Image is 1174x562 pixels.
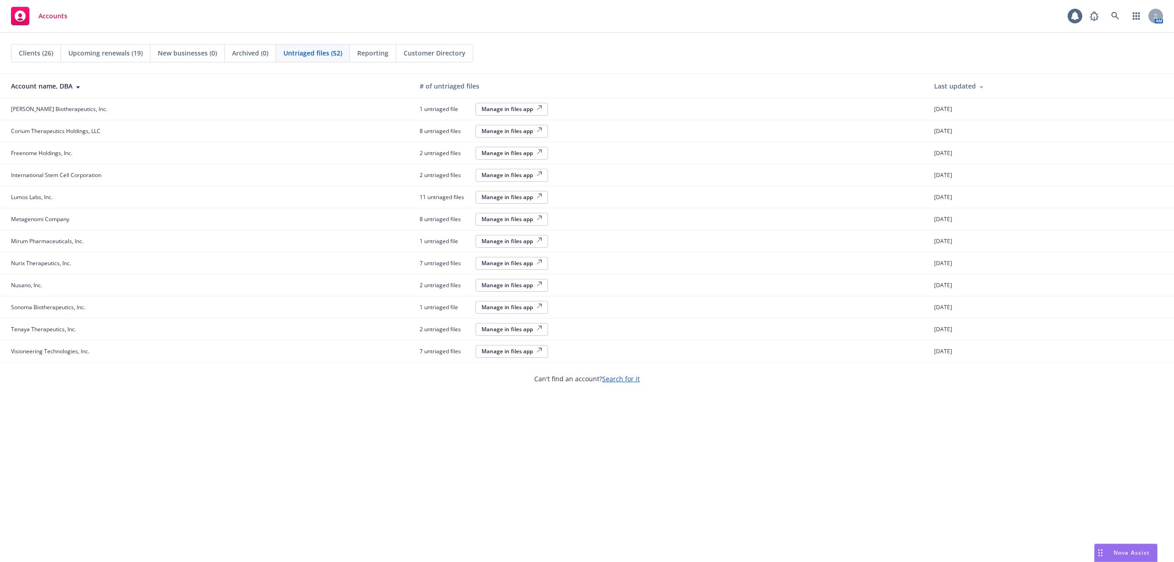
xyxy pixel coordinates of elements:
[476,169,548,182] button: Manage in files app
[11,259,71,267] span: Nurix Therapeutics, Inc.
[534,374,640,384] span: Can't find an account?
[602,374,640,383] a: Search for it
[11,105,107,113] span: [PERSON_NAME] Biotherapeutics, Inc.
[476,191,548,204] button: Manage in files app
[482,105,542,113] div: Manage in files app
[934,215,952,223] span: [DATE]
[420,325,470,333] span: 2 untriaged files
[232,48,268,58] span: Archived (0)
[19,48,53,58] span: Clients (26)
[11,193,53,201] span: Lumos Labs, Inc.
[1095,544,1106,562] div: Drag to move
[476,213,548,226] button: Manage in files app
[934,81,1167,91] div: Last updated
[934,347,952,355] span: [DATE]
[934,303,952,311] span: [DATE]
[11,237,83,245] span: Mirum Pharmaceuticals, Inc.
[476,125,548,138] button: Manage in files app
[283,48,342,58] span: Untriaged files (52)
[934,259,952,267] span: [DATE]
[11,171,101,179] span: International Stem Cell Corporation
[11,127,100,135] span: Corium Therapeutics Holdings, LLC
[11,281,42,289] span: Nusano, Inc.
[482,127,542,135] div: Manage in files app
[482,193,542,201] div: Manage in files app
[11,347,89,355] span: Visioneering Technologies, Inc.
[482,303,542,311] div: Manage in files app
[420,127,470,135] span: 8 untriaged files
[11,215,69,223] span: Metagenomi Company
[404,48,465,58] span: Customer Directory
[934,149,952,157] span: [DATE]
[476,345,548,358] button: Manage in files app
[11,303,85,311] span: Sonoma Biotherapeutics, Inc.
[420,281,470,289] span: 2 untriaged files
[476,301,548,314] button: Manage in files app
[482,347,542,355] div: Manage in files app
[420,303,470,311] span: 1 untriaged file
[420,105,470,113] span: 1 untriaged file
[482,325,542,333] div: Manage in files app
[482,149,542,157] div: Manage in files app
[420,347,470,355] span: 7 untriaged files
[1106,7,1124,25] a: Search
[68,48,143,58] span: Upcoming renewals (19)
[482,259,542,267] div: Manage in files app
[420,259,470,267] span: 7 untriaged files
[482,237,542,245] div: Manage in files app
[11,325,76,333] span: Tenaya Therapeutics, Inc.
[420,149,470,157] span: 2 untriaged files
[482,215,542,223] div: Manage in files app
[1113,549,1150,556] span: Nova Assist
[420,171,470,179] span: 2 untriaged files
[934,237,952,245] span: [DATE]
[934,127,952,135] span: [DATE]
[476,279,548,292] button: Manage in files app
[934,193,952,201] span: [DATE]
[420,81,919,91] div: # of untriaged files
[934,325,952,333] span: [DATE]
[420,193,470,201] span: 11 untriaged files
[420,237,470,245] span: 1 untriaged file
[39,12,67,20] span: Accounts
[934,281,952,289] span: [DATE]
[934,171,952,179] span: [DATE]
[476,257,548,270] button: Manage in files app
[11,149,72,157] span: Freenome Holdings, Inc.
[482,171,542,179] div: Manage in files app
[476,147,548,160] button: Manage in files app
[482,281,542,289] div: Manage in files app
[357,48,388,58] span: Reporting
[420,215,470,223] span: 8 untriaged files
[476,235,548,248] button: Manage in files app
[476,323,548,336] button: Manage in files app
[934,105,952,113] span: [DATE]
[1127,7,1146,25] a: Switch app
[7,3,71,29] a: Accounts
[158,48,217,58] span: New businesses (0)
[1085,7,1103,25] a: Report a Bug
[11,81,405,91] div: Account name, DBA
[476,103,548,116] button: Manage in files app
[1094,544,1157,562] button: Nova Assist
